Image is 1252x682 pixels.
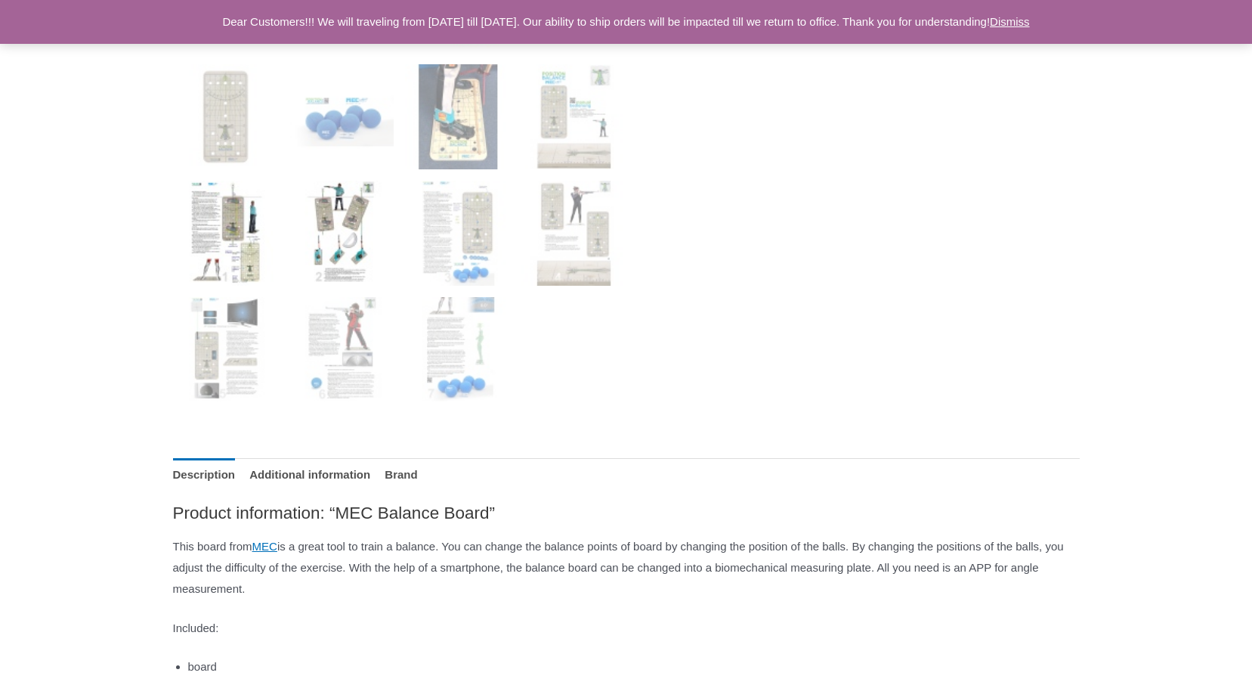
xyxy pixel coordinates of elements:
img: MEC Balance Board - Image 11 [405,297,510,402]
img: MEC Balance Board [173,64,278,169]
img: MEC Balance Board - Image 3 [405,64,510,169]
a: Description [173,458,236,491]
img: MEC Balance Board - Image 4 [521,64,626,169]
img: MEC Balance Board - Image 5 [173,181,278,286]
img: MEC Balance Board - Image 6 [289,181,394,286]
li: board [188,656,1080,677]
img: MEC Balance Board - Image 10 [289,297,394,402]
a: MEC [252,540,277,553]
a: Additional information [249,458,370,491]
p: This board from is a great tool to train a balance. You can change the balance points of board by... [173,536,1080,600]
a: Brand [385,458,417,491]
h2: Product information: “MEC Balance Board” [173,502,1080,524]
img: MEC Balance Board - Image 8 [521,181,626,286]
img: MEC Balance Board - Image 7 [405,181,510,286]
p: Included: [173,618,1080,639]
img: MEC Balance Board - Image 9 [173,297,278,402]
a: Dismiss [990,15,1030,28]
img: MEC Balance Board - Image 2 [289,64,394,169]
